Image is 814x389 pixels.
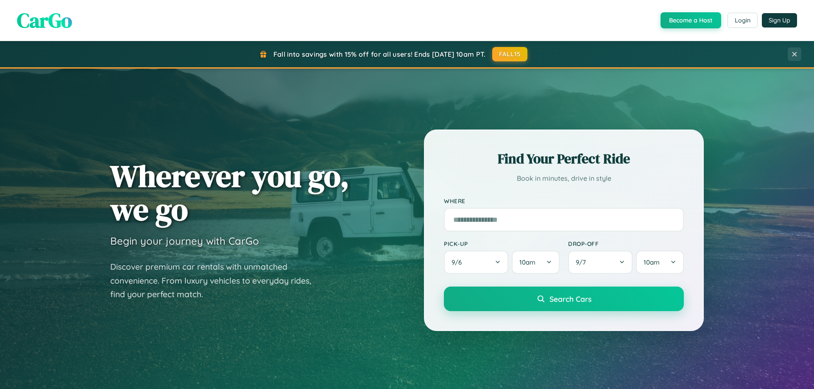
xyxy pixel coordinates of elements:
[661,12,721,28] button: Become a Host
[273,50,486,58] span: Fall into savings with 15% off for all users! Ends [DATE] 10am PT.
[444,287,684,311] button: Search Cars
[492,47,528,61] button: FALL15
[568,240,684,247] label: Drop-off
[444,240,560,247] label: Pick-up
[444,251,508,274] button: 9/6
[644,258,660,266] span: 10am
[636,251,684,274] button: 10am
[568,251,633,274] button: 9/7
[444,197,684,204] label: Where
[444,172,684,185] p: Book in minutes, drive in style
[512,251,560,274] button: 10am
[576,258,590,266] span: 9 / 7
[110,159,349,226] h1: Wherever you go, we go
[549,294,591,303] span: Search Cars
[17,6,72,34] span: CarGo
[452,258,466,266] span: 9 / 6
[762,13,797,28] button: Sign Up
[110,235,259,247] h3: Begin your journey with CarGo
[110,260,322,301] p: Discover premium car rentals with unmatched convenience. From luxury vehicles to everyday rides, ...
[519,258,535,266] span: 10am
[728,13,758,28] button: Login
[444,149,684,168] h2: Find Your Perfect Ride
